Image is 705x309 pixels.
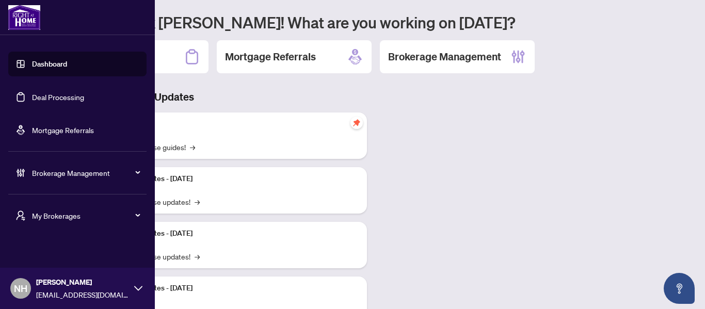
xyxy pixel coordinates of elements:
a: Mortgage Referrals [32,125,94,135]
h2: Mortgage Referrals [225,50,316,64]
span: pushpin [350,117,363,129]
h3: Brokerage & Industry Updates [54,90,367,104]
a: Deal Processing [32,92,84,102]
span: user-switch [15,210,26,221]
span: → [195,251,200,262]
a: Dashboard [32,59,67,69]
p: Platform Updates - [DATE] [108,173,359,185]
span: → [190,141,195,153]
h1: Welcome back [PERSON_NAME]! What are you working on [DATE]? [54,12,693,32]
p: Platform Updates - [DATE] [108,228,359,239]
span: [EMAIL_ADDRESS][DOMAIN_NAME] [36,289,129,300]
span: [PERSON_NAME] [36,277,129,288]
span: → [195,196,200,207]
span: My Brokerages [32,210,139,221]
span: NH [14,281,27,296]
span: Brokerage Management [32,167,139,178]
p: Self-Help [108,119,359,130]
img: logo [8,5,40,30]
h2: Brokerage Management [388,50,501,64]
p: Platform Updates - [DATE] [108,283,359,294]
button: Open asap [664,273,695,304]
